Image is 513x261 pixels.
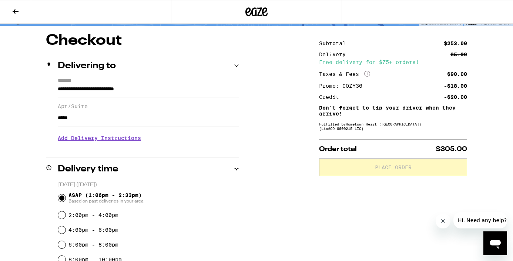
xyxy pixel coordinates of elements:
button: Place Order [319,158,467,176]
h1: Checkout [46,33,239,48]
div: Promo: COZY30 [319,83,368,88]
h2: Delivering to [58,61,116,70]
label: 4:00pm - 6:00pm [68,227,118,233]
div: Subtotal [319,41,351,46]
p: [DATE] ([DATE]) [58,181,239,188]
span: Based on past deliveries in your area [68,198,144,204]
div: Fulfilled by Hometown Heart ([GEOGRAPHIC_DATA]) (Lic# C9-0000215-LIC ) [319,122,467,131]
h2: Delivery time [58,165,118,174]
iframe: Close message [436,214,450,228]
label: 6:00pm - 8:00pm [68,242,118,248]
div: Credit [319,94,344,100]
div: Taxes & Fees [319,71,370,77]
span: Place Order [375,165,412,170]
span: ASAP (1:06pm - 2:33pm) [68,192,144,204]
div: $90.00 [447,71,467,77]
div: $5.00 [450,52,467,57]
div: Free delivery for $75+ orders! [319,60,467,65]
p: Don't forget to tip your driver when they arrive! [319,105,467,117]
label: 2:00pm - 4:00pm [68,212,118,218]
iframe: Button to launch messaging window [483,231,507,255]
span: $305.00 [436,146,467,153]
div: $253.00 [444,41,467,46]
label: Apt/Suite [58,103,239,109]
div: -$18.00 [444,83,467,88]
h3: Add Delivery Instructions [58,130,239,147]
div: -$20.00 [444,94,467,100]
span: Order total [319,146,357,153]
div: Delivery [319,52,351,57]
p: We'll contact you at [PHONE_NUMBER] when we arrive [58,147,239,153]
iframe: Message from company [453,212,507,228]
